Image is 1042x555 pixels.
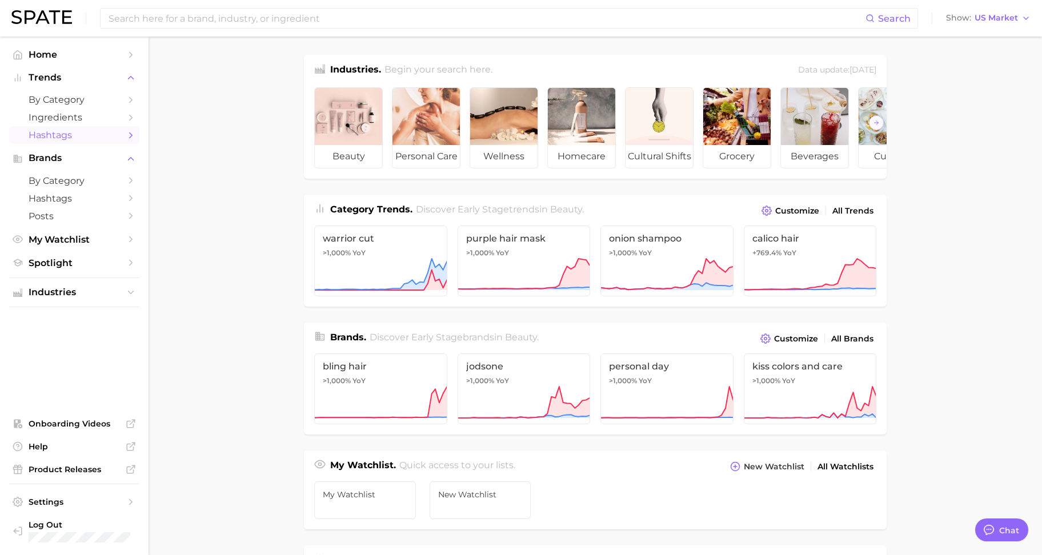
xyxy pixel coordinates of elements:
span: US Market [975,15,1018,21]
span: culinary [859,145,926,168]
a: by Category [9,172,139,190]
span: Show [946,15,971,21]
a: All Brands [828,331,876,347]
a: purple hair mask>1,000% YoY [458,226,591,296]
span: >1,000% [323,376,351,385]
a: My Watchlist [314,481,416,519]
h1: Industries. [330,63,381,78]
span: Discover Early Stage brands in . [370,332,539,343]
span: Industries [29,287,120,297]
span: YoY [352,248,366,258]
a: Hashtags [9,126,139,144]
span: Home [29,49,120,60]
span: Brands [29,153,120,163]
span: Ingredients [29,112,120,123]
a: Spotlight [9,254,139,272]
input: Search here for a brand, industry, or ingredient [107,9,865,28]
span: beauty [550,204,582,215]
span: purple hair mask [466,233,582,244]
a: calico hair+769.4% YoY [744,226,877,296]
span: by Category [29,175,120,186]
span: >1,000% [466,248,494,257]
span: homecare [548,145,615,168]
a: warrior cut>1,000% YoY [314,226,447,296]
a: Settings [9,493,139,510]
a: All Watchlists [815,459,876,474]
a: My Watchlist [9,231,139,248]
button: ShowUS Market [943,11,1033,26]
span: YoY [352,376,366,385]
button: Brands [9,150,139,167]
span: My Watchlist [29,234,120,245]
a: cultural shifts [625,87,694,168]
a: culinary [858,87,927,168]
span: Customize [775,206,819,216]
a: All Trends [829,203,876,219]
span: bling hair [323,361,439,372]
span: YoY [496,376,509,385]
a: personal day>1,000% YoY [600,353,734,424]
span: calico hair [752,233,868,244]
a: Onboarding Videos [9,415,139,432]
span: Brands . [330,332,366,343]
span: Product Releases [29,464,120,474]
a: beauty [314,87,383,168]
span: YoY [639,376,652,385]
span: >1,000% [609,376,637,385]
button: Industries [9,284,139,301]
span: Log Out [29,520,130,530]
span: Hashtags [29,193,120,204]
span: by Category [29,94,120,105]
a: kiss colors and care>1,000% YoY [744,353,877,424]
span: >1,000% [466,376,494,385]
span: Hashtags [29,130,120,140]
a: personal care [392,87,460,168]
span: Onboarding Videos [29,419,120,429]
span: YoY [639,248,652,258]
span: New Watchlist [438,490,523,499]
h1: My Watchlist. [330,459,396,474]
span: beverages [781,145,848,168]
a: by Category [9,91,139,108]
span: YoY [783,248,796,258]
span: Customize [774,334,818,344]
h2: Begin your search here. [384,63,492,78]
span: wellness [470,145,538,168]
span: Help [29,441,120,452]
a: Help [9,438,139,455]
span: All Brands [831,334,873,344]
span: Spotlight [29,258,120,268]
a: grocery [703,87,771,168]
span: +769.4% [752,248,781,257]
span: personal day [609,361,725,372]
div: Data update: [DATE] [798,63,876,78]
a: jodsone>1,000% YoY [458,353,591,424]
a: Product Releases [9,461,139,478]
span: YoY [782,376,795,385]
button: Trends [9,69,139,86]
span: cultural shifts [626,145,693,168]
a: wellness [470,87,538,168]
span: jodsone [466,361,582,372]
button: Customize [759,203,822,219]
span: Search [878,13,911,24]
a: Log out. Currently logged in with e-mail unhokang@lghnh.com. [9,516,139,546]
span: New Watchlist [744,462,804,472]
span: personal care [392,145,460,168]
a: beverages [780,87,849,168]
a: New Watchlist [430,481,531,519]
span: Posts [29,211,120,222]
span: beauty [505,332,537,343]
span: >1,000% [752,376,780,385]
span: onion shampoo [609,233,725,244]
h2: Quick access to your lists. [399,459,515,474]
img: SPATE [11,10,72,24]
button: Scroll Right [869,115,884,130]
span: My Watchlist [323,490,407,499]
button: New Watchlist [727,459,807,474]
a: homecare [547,87,616,168]
a: bling hair>1,000% YoY [314,353,447,424]
a: Ingredients [9,108,139,126]
span: grocery [703,145,771,168]
span: warrior cut [323,233,439,244]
